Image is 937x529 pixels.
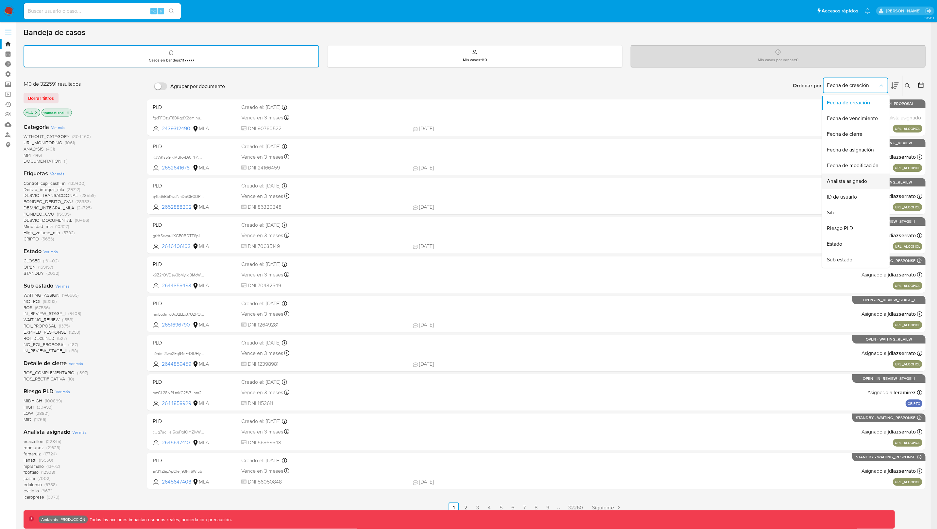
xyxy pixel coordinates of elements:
[24,7,181,15] input: Buscar usuario o caso...
[165,7,178,16] button: search-icon
[160,8,162,14] span: s
[886,8,923,14] p: gaspar.zanini@mercadolibre.com
[151,8,156,14] span: ⌥
[41,518,85,521] p: Ambiente: PRODUCCIÓN
[925,8,932,14] a: Salir
[865,8,870,14] a: Notificaciones
[822,8,858,14] span: Accesos rápidos
[88,517,232,523] p: Todas las acciones impactan usuarios reales, proceda con precaución.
